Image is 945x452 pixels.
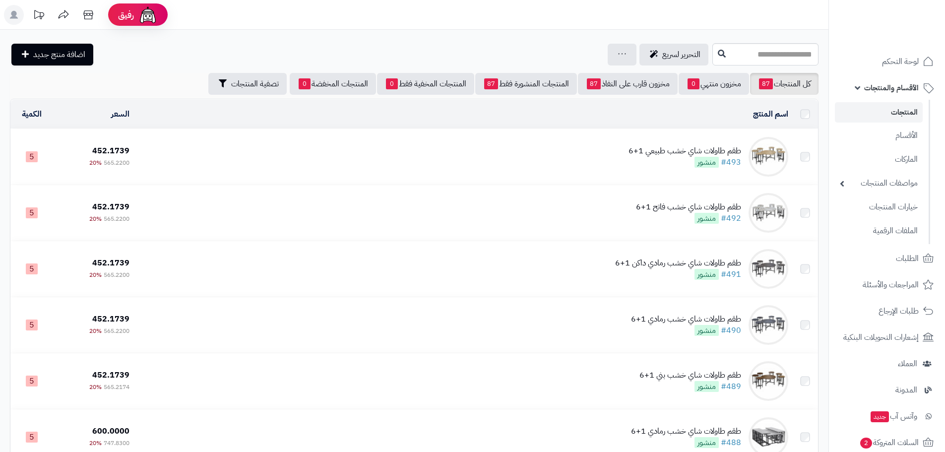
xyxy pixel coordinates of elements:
[843,330,919,344] span: إشعارات التحويلات البنكية
[92,369,129,381] span: 452.1739
[835,247,939,270] a: الطلبات
[26,320,38,330] span: 5
[636,201,741,213] div: طقم طاولات شاي خشب فاتح 1+6
[104,158,129,167] span: 565.2200
[104,214,129,223] span: 565.2200
[835,404,939,428] a: وآتس آبجديد
[631,426,741,437] div: طقم طاولات شاي خشب رمادي 1+6
[377,73,474,95] a: المنتجات المخفية فقط0
[895,383,917,397] span: المدونة
[138,5,158,25] img: ai-face.png
[749,193,788,233] img: طقم طاولات شاي خشب فاتح 1+6
[749,361,788,401] img: طقم طاولات شاي خشب بني 1+6
[11,44,93,65] a: اضافة منتج جديد
[92,201,129,213] span: 452.1739
[835,352,939,376] a: العملاء
[631,314,741,325] div: طقم طاولات شاي خشب رمادي 1+6
[759,78,773,89] span: 87
[475,73,577,95] a: المنتجات المنشورة فقط87
[587,78,601,89] span: 87
[835,173,923,194] a: مواصفات المنتجات
[299,78,311,89] span: 0
[694,269,719,280] span: منشور
[753,108,788,120] a: اسم المنتج
[896,252,919,265] span: الطلبات
[749,137,788,177] img: طقم طاولات شاي خشب طبيعي 1+6
[639,370,741,381] div: طقم طاولات شاي خشب بني 1+6
[679,73,749,95] a: مخزون منتهي0
[694,381,719,392] span: منشور
[749,249,788,289] img: طقم طاولات شاي خشب رمادي داكن 1+6
[863,278,919,292] span: المراجعات والأسئلة
[750,73,819,95] a: كل المنتجات87
[835,325,939,349] a: إشعارات التحويلات البنكية
[879,304,919,318] span: طلبات الإرجاع
[871,411,889,422] span: جديد
[118,9,134,21] span: رفيق
[89,383,102,391] span: 20%
[104,439,129,448] span: 747.8300
[882,55,919,68] span: لوحة التحكم
[26,5,51,27] a: تحديثات المنصة
[104,383,129,391] span: 565.2174
[111,108,129,120] a: السعر
[629,145,741,157] div: طقم طاولات شاي خشب طبيعي 1+6
[89,270,102,279] span: 20%
[26,263,38,274] span: 5
[89,214,102,223] span: 20%
[662,49,700,61] span: التحرير لسريع
[26,376,38,387] span: 5
[864,81,919,95] span: الأقسام والمنتجات
[721,156,741,168] a: #493
[721,324,741,336] a: #490
[208,73,287,95] button: تصفية المنتجات
[290,73,376,95] a: المنتجات المخفضة0
[615,258,741,269] div: طقم طاولات شاي خشب رمادي داكن 1+6
[859,436,919,450] span: السلات المتروكة
[749,305,788,345] img: طقم طاولات شاي خشب رمادي 1+6
[688,78,699,89] span: 0
[721,212,741,224] a: #492
[694,325,719,336] span: منشور
[484,78,498,89] span: 87
[639,44,708,65] a: التحرير لسريع
[835,220,923,242] a: الملفات الرقمية
[721,437,741,449] a: #488
[26,151,38,162] span: 5
[26,432,38,443] span: 5
[104,326,129,335] span: 565.2200
[835,299,939,323] a: طلبات الإرجاع
[694,213,719,224] span: منشور
[870,409,917,423] span: وآتس آب
[694,157,719,168] span: منشور
[89,158,102,167] span: 20%
[860,438,872,449] span: 2
[92,425,129,437] span: 600.0000
[835,50,939,73] a: لوحة التحكم
[835,125,923,146] a: الأقسام
[92,145,129,157] span: 452.1739
[721,381,741,392] a: #489
[721,268,741,280] a: #491
[89,439,102,448] span: 20%
[33,49,85,61] span: اضافة منتج جديد
[835,149,923,170] a: الماركات
[694,437,719,448] span: منشور
[835,196,923,218] a: خيارات المنتجات
[92,257,129,269] span: 452.1739
[89,326,102,335] span: 20%
[26,207,38,218] span: 5
[898,357,917,371] span: العملاء
[835,273,939,297] a: المراجعات والأسئلة
[22,108,42,120] a: الكمية
[386,78,398,89] span: 0
[835,102,923,123] a: المنتجات
[835,378,939,402] a: المدونة
[104,270,129,279] span: 565.2200
[92,313,129,325] span: 452.1739
[231,78,279,90] span: تصفية المنتجات
[578,73,678,95] a: مخزون قارب على النفاذ87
